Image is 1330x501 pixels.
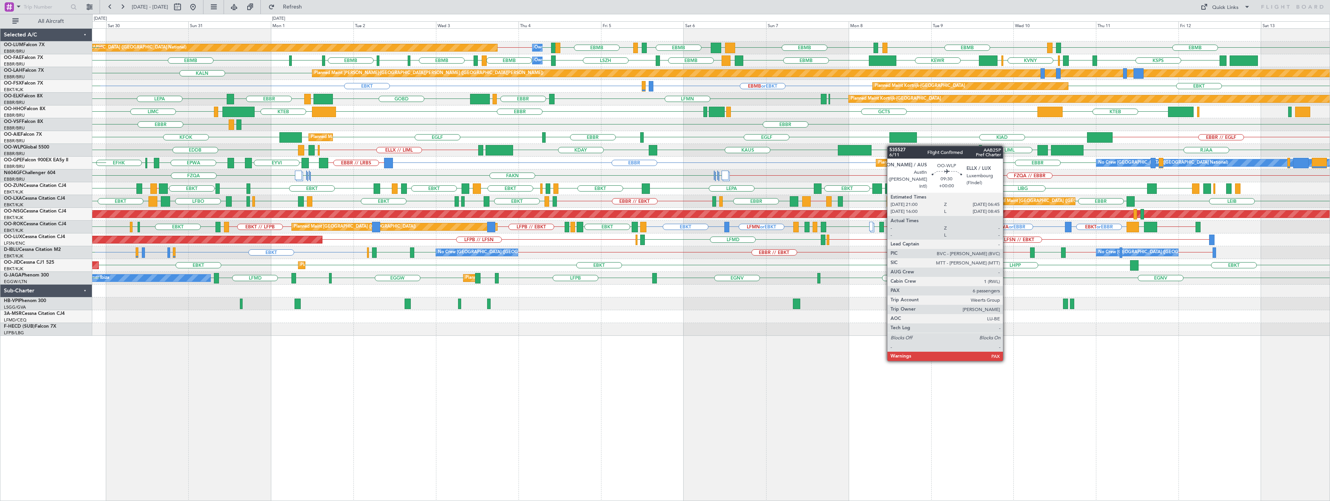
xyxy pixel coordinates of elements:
a: EBBR/BRU [4,151,25,157]
span: OO-HHO [4,107,24,111]
span: OO-LUX [4,235,22,239]
a: EBKT/KJK [4,215,23,221]
div: [DATE] [272,16,285,22]
div: Tue 2 [353,21,436,28]
div: Thu 11 [1096,21,1178,28]
a: EBKT/KJK [4,87,23,93]
div: Planned Maint [GEOGRAPHIC_DATA] ([GEOGRAPHIC_DATA] National) [990,195,1130,207]
div: Planned Maint Kortrijk-[GEOGRAPHIC_DATA] [875,80,965,92]
span: OO-AIE [4,132,21,137]
span: OO-ZUN [4,183,23,188]
div: Owner Melsbroek Air Base [534,42,587,54]
span: OO-JID [4,260,20,265]
span: OO-LAH [4,68,22,73]
div: Mon 8 [849,21,931,28]
span: OO-VSF [4,119,22,124]
div: Fri 5 [601,21,684,28]
a: EBBR/BRU [4,61,25,67]
a: G-JAGAPhenom 300 [4,273,49,278]
a: OO-ZUNCessna Citation CJ4 [4,183,66,188]
div: Planned Maint Kortrijk-[GEOGRAPHIC_DATA] [851,93,941,105]
a: EBKT/KJK [4,266,23,272]
a: OO-LUXCessna Citation CJ4 [4,235,65,239]
a: LFPB/LBG [4,330,24,336]
button: Refresh [265,1,311,13]
a: EBKT/KJK [4,202,23,208]
div: Sat 6 [684,21,766,28]
div: Owner Melsbroek Air Base [534,55,587,66]
div: Planned Maint [PERSON_NAME]-[GEOGRAPHIC_DATA][PERSON_NAME] ([GEOGRAPHIC_DATA][PERSON_NAME]) [314,67,543,79]
span: OO-NSG [4,209,23,214]
div: Planned Maint [GEOGRAPHIC_DATA] ([GEOGRAPHIC_DATA]) [311,131,433,143]
div: Planned Maint [GEOGRAPHIC_DATA] ([GEOGRAPHIC_DATA] National) [878,157,1018,169]
a: LFMD/CEQ [4,317,26,323]
span: OO-ROK [4,222,23,226]
div: Quick Links [1212,4,1239,12]
a: OO-NSGCessna Citation CJ4 [4,209,66,214]
a: OO-ELKFalcon 8X [4,94,43,98]
div: Sat 30 [106,21,189,28]
a: D-IBLUCessna Citation M2 [4,247,61,252]
a: EBBR/BRU [4,125,25,131]
input: Trip Number [24,1,68,13]
a: OO-HHOFalcon 8X [4,107,45,111]
a: EBBR/BRU [4,164,25,169]
a: OO-FSXFalcon 7X [4,81,43,86]
span: OO-WLP [4,145,23,150]
a: 3A-MSRCessna Citation CJ4 [4,311,65,316]
div: Planned Maint Kortrijk-[GEOGRAPHIC_DATA] [300,259,391,271]
div: Planned Maint [GEOGRAPHIC_DATA] ([GEOGRAPHIC_DATA] National) [46,42,186,54]
a: EGGW/LTN [4,279,27,285]
span: N604GF [4,171,22,175]
a: OO-WLPGlobal 5500 [4,145,49,150]
div: No Crew [GEOGRAPHIC_DATA] ([GEOGRAPHIC_DATA] National) [1098,247,1228,258]
span: OO-ELK [4,94,21,98]
button: All Aircraft [9,15,84,28]
div: Mon 1 [271,21,353,28]
span: Refresh [276,4,309,10]
div: Owner Ibiza [86,272,109,284]
a: OO-ROKCessna Citation CJ4 [4,222,66,226]
span: G-JAGA [4,273,22,278]
span: OO-LXA [4,196,22,201]
a: LSGG/GVA [4,304,26,310]
a: LFSN/ENC [4,240,25,246]
a: OO-LXACessna Citation CJ4 [4,196,65,201]
a: F-HECD (SUB)Falcon 7X [4,324,56,329]
button: Quick Links [1197,1,1254,13]
div: [DATE] [94,16,107,22]
span: OO-FSX [4,81,22,86]
span: [DATE] - [DATE] [132,3,168,10]
div: No Crew [GEOGRAPHIC_DATA] ([GEOGRAPHIC_DATA] National) [1098,157,1228,169]
span: HB-VPI [4,299,19,303]
a: OO-GPEFalcon 900EX EASy II [4,158,68,162]
div: No Crew [GEOGRAPHIC_DATA] ([GEOGRAPHIC_DATA] National) [438,247,568,258]
div: Tue 9 [931,21,1014,28]
div: Thu 4 [519,21,601,28]
a: N604GFChallenger 604 [4,171,55,175]
span: D-IBLU [4,247,19,252]
a: EBBR/BRU [4,138,25,144]
div: Planned Maint [GEOGRAPHIC_DATA] ([GEOGRAPHIC_DATA]) [294,221,416,233]
a: EBBR/BRU [4,100,25,105]
a: EBKT/KJK [4,228,23,233]
a: OO-FAEFalcon 7X [4,55,43,60]
div: Fri 12 [1178,21,1261,28]
div: Sun 7 [766,21,849,28]
a: OO-LUMFalcon 7X [4,43,45,47]
span: OO-LUM [4,43,23,47]
div: Sun 31 [188,21,271,28]
a: OO-LAHFalcon 7X [4,68,44,73]
a: OO-VSFFalcon 8X [4,119,43,124]
span: F-HECD (SUB) [4,324,35,329]
a: EBKT/KJK [4,189,23,195]
span: OO-FAE [4,55,22,60]
a: OO-JIDCessna CJ1 525 [4,260,54,265]
div: Planned Maint [GEOGRAPHIC_DATA] ([GEOGRAPHIC_DATA]) [465,272,587,284]
a: EBBR/BRU [4,74,25,80]
div: Wed 3 [436,21,519,28]
a: OO-AIEFalcon 7X [4,132,42,137]
span: All Aircraft [20,19,82,24]
a: EBBR/BRU [4,112,25,118]
a: HB-VPIPhenom 300 [4,299,46,303]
